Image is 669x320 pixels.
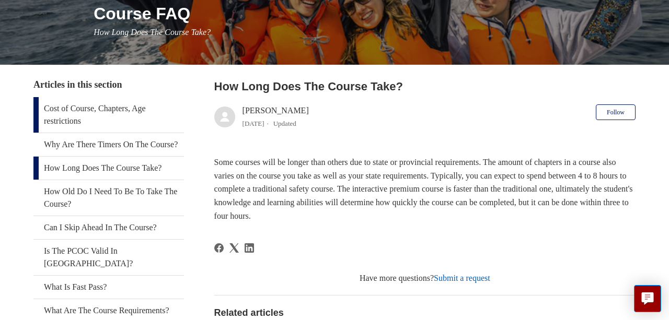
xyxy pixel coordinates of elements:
a: How Long Does The Course Take? [33,157,184,180]
a: Why Are There Timers On The Course? [33,133,184,156]
svg: Share this page on X Corp [229,243,239,253]
a: Submit a request [434,274,490,282]
span: Articles in this section [33,79,122,90]
time: 03/21/2024, 11:28 [243,120,264,127]
h1: Course FAQ [94,1,636,26]
span: How Long Does The Course Take? [94,28,211,37]
a: Facebook [214,243,224,253]
div: Have more questions? [214,272,636,285]
h2: How Long Does The Course Take? [214,78,636,95]
button: Live chat [634,285,661,312]
div: [PERSON_NAME] [243,104,309,129]
p: Some courses will be longer than others due to state or provincial requirements. The amount of ch... [214,156,636,222]
a: How Old Do I Need To Be To Take The Course? [33,180,184,216]
a: What Is Fast Pass? [33,276,184,299]
a: X Corp [229,243,239,253]
a: Cost of Course, Chapters, Age restrictions [33,97,184,133]
a: LinkedIn [245,243,254,253]
h2: Related articles [214,306,636,320]
li: Updated [273,120,296,127]
svg: Share this page on Facebook [214,243,224,253]
a: Can I Skip Ahead In The Course? [33,216,184,239]
button: Follow Article [596,104,636,120]
svg: Share this page on LinkedIn [245,243,254,253]
a: Is The PCOC Valid In [GEOGRAPHIC_DATA]? [33,240,184,275]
